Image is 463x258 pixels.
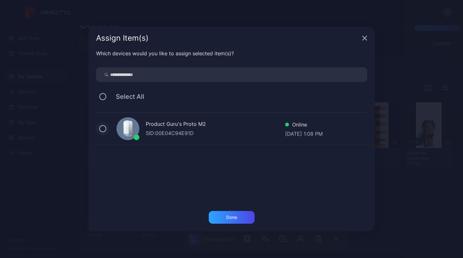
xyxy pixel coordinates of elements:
span: Select All [109,93,144,100]
div: SID: 00E04C94E91D [146,129,285,137]
div: Which devices would you like to assign selected item(s)? [96,50,367,57]
div: [DATE] 1:08 PM [285,130,323,136]
button: Done [209,211,255,224]
div: Product Guru's Proto M2 [146,120,285,129]
div: Assign Item(s) [96,34,360,42]
div: Online [285,121,323,130]
div: Done [226,215,237,220]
